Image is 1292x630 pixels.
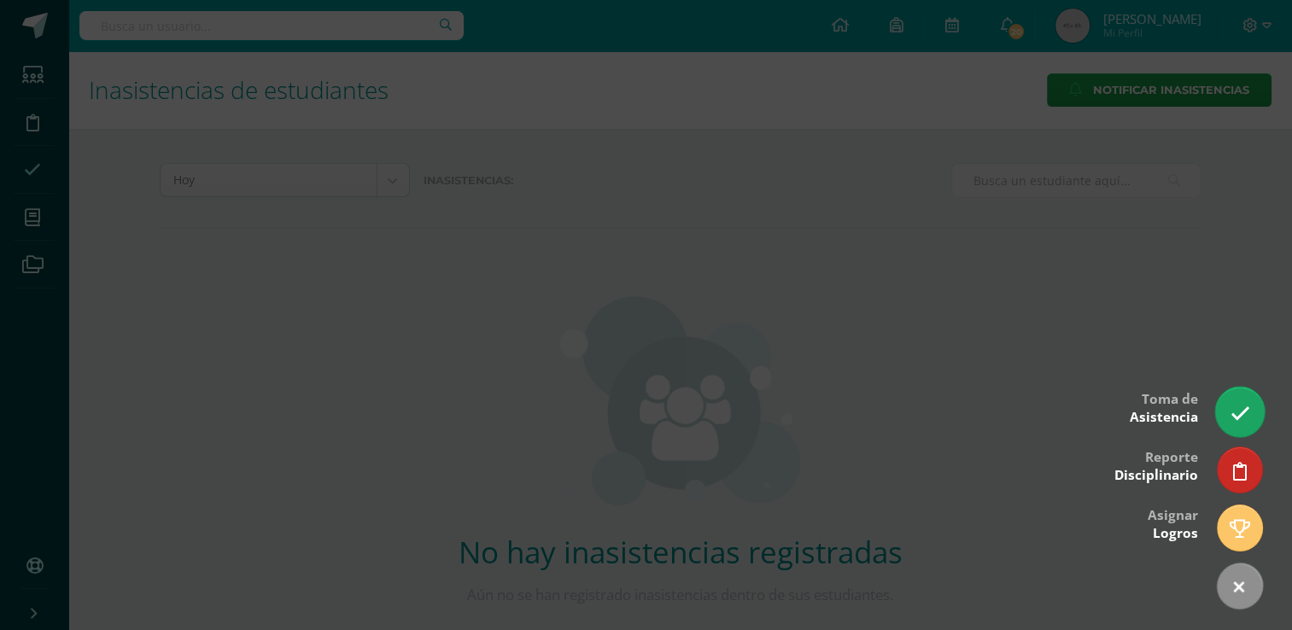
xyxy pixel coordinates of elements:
[1130,408,1198,426] span: Asistencia
[1114,437,1198,493] div: Reporte
[1148,495,1198,551] div: Asignar
[1130,379,1198,435] div: Toma de
[1153,524,1198,542] span: Logros
[1114,466,1198,484] span: Disciplinario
